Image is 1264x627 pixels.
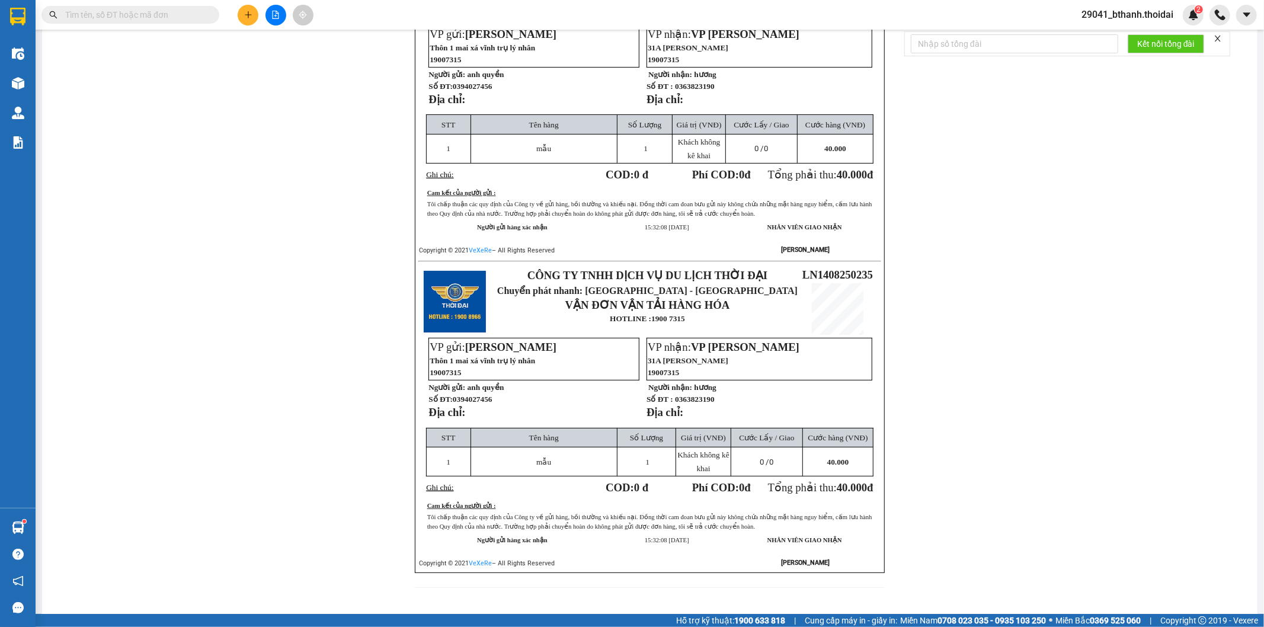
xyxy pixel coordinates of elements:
[781,559,830,567] strong: [PERSON_NAME]
[651,314,685,323] strong: 1900 7315
[10,8,25,25] img: logo-vxr
[299,11,307,19] span: aim
[681,433,726,442] span: Giá trị (VNĐ)
[677,120,722,129] span: Giá trị (VNĐ)
[678,137,720,160] span: Khách không kê khai
[692,168,751,181] strong: Phí COD: đ
[1072,7,1183,22] span: 29041_bthanh.thoidai
[677,450,729,473] span: Khách không kê khai
[427,514,872,530] span: Tôi chấp thuận các quy định của Công ty về gửi hàng, bồi thường và khiếu nại. Đồng thời cam đoan ...
[428,383,465,392] strong: Người gửi:
[427,503,496,509] u: Cam kết của người gửi :
[647,82,673,91] strong: Số ĐT :
[734,120,789,129] span: Cước Lấy / Giao
[1236,5,1257,25] button: caret-down
[427,190,496,196] u: Cam kết của người gửi :
[465,28,556,40] span: [PERSON_NAME]
[1214,34,1222,43] span: close
[644,144,648,153] span: 1
[12,107,24,119] img: warehouse-icon
[647,406,683,418] strong: Địa chỉ:
[469,559,492,567] a: VeXeRe
[1128,34,1204,53] button: Kết nối tổng đài
[446,458,450,466] span: 1
[244,11,252,19] span: plus
[271,11,280,19] span: file-add
[430,55,461,64] span: 19007315
[867,481,873,494] span: đ
[734,616,785,625] strong: 1900 633 818
[430,28,556,40] span: VP gửi:
[12,602,24,613] span: message
[911,34,1118,53] input: Nhập số tổng đài
[419,559,555,567] span: Copyright © 2021 – All Rights Reserved
[764,144,769,153] span: 0
[1195,5,1203,14] sup: 2
[691,28,799,40] span: VP [PERSON_NAME]
[12,77,24,89] img: warehouse-icon
[441,433,456,442] span: STT
[430,356,535,365] span: Thôn 1 mai xá vĩnh trụ lý nhân
[238,5,258,25] button: plus
[12,549,24,560] span: question-circle
[427,201,872,217] span: Tôi chấp thuận các quy định của Công ty về gửi hàng, bồi thường và khiếu nại. Đồng thời cam đoan ...
[827,458,849,466] span: 40.000
[446,144,450,153] span: 1
[1188,9,1199,20] img: icon-new-feature
[426,170,453,179] span: Ghi chú:
[767,224,842,231] strong: NHÂN VIÊN GIAO NHẬN
[739,481,744,494] span: 0
[12,47,24,60] img: warehouse-icon
[937,616,1046,625] strong: 0708 023 035 - 0935 103 250
[781,246,830,254] strong: [PERSON_NAME]
[265,5,286,25] button: file-add
[426,483,453,492] span: Ghi chú:
[676,614,785,627] span: Hỗ trợ kỹ thuật:
[565,299,730,311] strong: VẬN ĐƠN VẬN TẢI HÀNG HÓA
[428,406,465,418] strong: Địa chỉ:
[23,520,26,523] sup: 1
[430,368,461,377] span: 19007315
[691,341,799,353] span: VP [PERSON_NAME]
[634,481,648,494] span: 0 đ
[430,341,556,353] span: VP gửi:
[802,268,873,281] span: LN1408250235
[900,614,1046,627] span: Miền Nam
[628,120,661,129] span: Số Lượng
[424,271,486,333] img: logo
[610,314,651,323] strong: HOTLINE :
[12,136,24,149] img: solution-icon
[739,433,794,442] span: Cước Lấy / Giao
[769,458,773,466] span: 0
[65,8,205,21] input: Tìm tên, số ĐT hoặc mã đơn
[12,522,24,534] img: warehouse-icon
[497,286,798,296] span: Chuyển phát nhanh: [GEOGRAPHIC_DATA] - [GEOGRAPHIC_DATA]
[675,395,715,404] span: 0363823190
[428,93,465,105] strong: Địa chỉ:
[808,433,868,442] span: Cước hàng (VNĐ)
[694,383,716,392] span: hương
[529,120,559,129] span: Tên hàng
[1090,616,1141,625] strong: 0369 525 060
[441,120,456,129] span: STT
[837,481,867,494] span: 40.000
[648,43,728,52] span: 31A [PERSON_NAME]
[453,395,492,404] span: 0394027456
[768,481,873,494] span: Tổng phải thu:
[648,356,728,365] span: 31A [PERSON_NAME]
[465,341,556,353] span: [PERSON_NAME]
[468,383,504,392] span: anh quyền
[867,168,873,181] span: đ
[645,224,689,231] span: 15:32:08 [DATE]
[606,168,648,181] strong: COD:
[606,481,648,494] strong: COD:
[692,481,751,494] strong: Phí COD: đ
[529,433,559,442] span: Tên hàng
[648,383,692,392] strong: Người nhận:
[648,55,679,64] span: 19007315
[1049,618,1052,623] span: ⚪️
[1055,614,1141,627] span: Miền Bắc
[647,93,683,105] strong: Địa chỉ:
[453,82,492,91] span: 0394027456
[419,247,555,254] span: Copyright © 2021 – All Rights Reserved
